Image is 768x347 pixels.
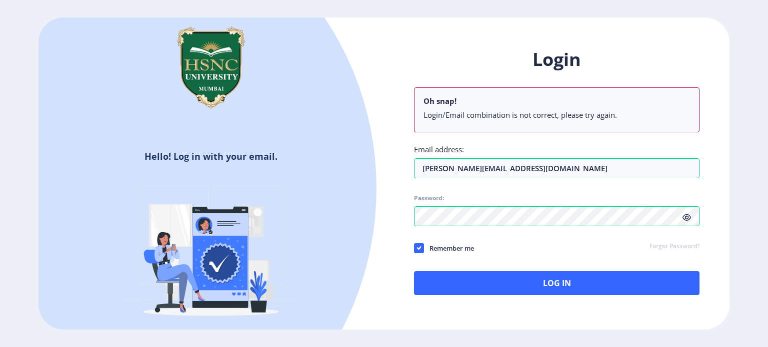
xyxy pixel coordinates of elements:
[423,110,690,120] li: Login/Email combination is not correct, please try again.
[414,144,464,154] label: Email address:
[424,242,474,254] span: Remember me
[423,96,456,106] b: Oh snap!
[123,166,298,341] img: Verified-rafiki.svg
[649,242,699,251] a: Forgot Password?
[414,47,699,71] h1: Login
[161,17,261,117] img: hsnc.png
[414,271,699,295] button: Log In
[414,194,444,202] label: Password:
[414,158,699,178] input: Email address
